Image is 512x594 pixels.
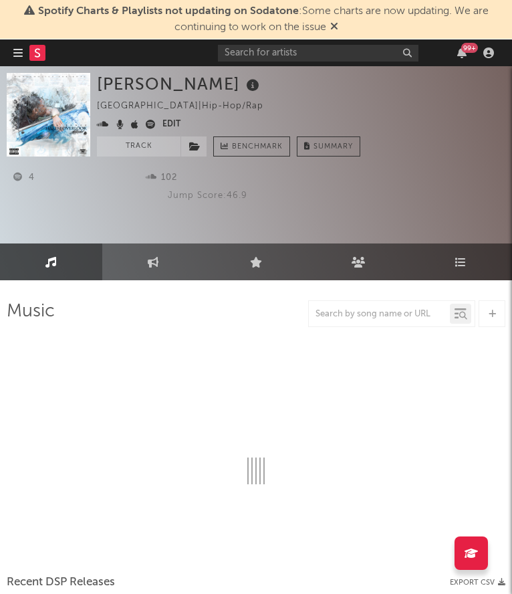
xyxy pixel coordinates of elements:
input: Search by song name or URL [309,309,450,320]
button: 99+ [457,47,467,58]
div: 99 + [461,43,478,53]
input: Search for artists [218,45,418,62]
span: Recent DSP Releases [7,575,115,591]
span: 102 [146,173,177,182]
span: Spotify Charts & Playlists not updating on Sodatone [38,6,299,17]
span: 4 [13,173,35,182]
div: [GEOGRAPHIC_DATA] | Hip-Hop/Rap [97,98,279,114]
button: Edit [162,117,180,133]
span: Summary [313,143,353,151]
button: Track [97,136,180,157]
a: Benchmark [213,136,290,157]
span: Benchmark [232,139,283,155]
span: : Some charts are now updating. We are continuing to work on the issue [38,6,489,33]
div: [PERSON_NAME] [97,73,263,95]
span: Jump Score: 46.9 [168,191,247,200]
button: Summary [297,136,360,157]
span: Dismiss [330,22,338,33]
button: Export CSV [450,579,505,587]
